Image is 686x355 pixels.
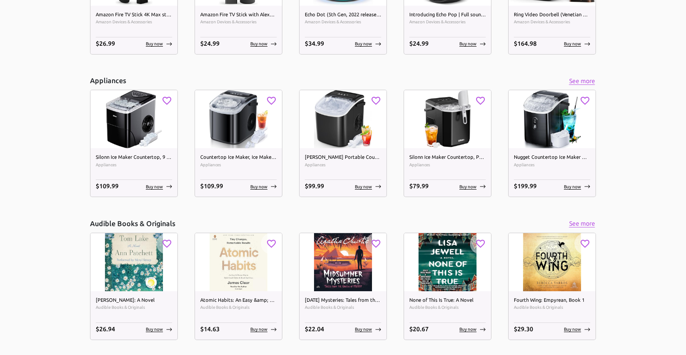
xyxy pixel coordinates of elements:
[200,183,223,190] span: $ 109.99
[409,183,429,190] span: $ 79.99
[200,304,277,311] span: Audible Books & Originals
[200,154,277,161] h6: Countertop Ice Maker, Ice Maker Machine 6 Mins 9 Bullet Ice, 26.5lbs/24Hrs, Portable Ice Maker Ma...
[305,154,381,161] h6: [PERSON_NAME] Portable Countertop Ice Maker Machine with Self-Cleaning, 26.5lbs/24Hrs, 6 Mins/9 P...
[200,326,220,333] span: $ 14.63
[96,183,119,190] span: $ 109.99
[96,161,172,168] span: Appliances
[305,296,381,304] h6: [DATE] Mysteries: Tales from the Queen of Mystery
[195,233,282,291] img: Atomic Habits: An Easy &amp; Proven Way to Build Good Habits &amp; Break Bad Ones image
[409,304,486,311] span: Audible Books & Originals
[568,76,596,87] button: See more
[305,304,381,311] span: Audible Books & Originals
[200,18,277,26] span: Amazon Devices & Accessories
[404,233,491,291] img: None of This Is True: A Novel image
[146,183,163,190] p: Buy now
[200,296,277,304] h6: Atomic Habits: An Easy &amp; Proven Way to Build Good Habits &amp; Break Bad Ones
[514,161,590,168] span: Appliances
[409,154,486,161] h6: Silonn Ice Maker Countertop, Portable Ice Machine with Carry Handle, Self-Cleaning Ice Makers wit...
[459,40,477,47] p: Buy now
[90,233,177,291] img: Tom Lake: A Novel image
[200,40,220,47] span: $ 24.99
[514,18,590,26] span: Amazon Devices & Accessories
[568,218,596,229] button: See more
[96,18,172,26] span: Amazon Devices & Accessories
[564,183,581,190] p: Buy now
[305,18,381,26] span: Amazon Devices & Accessories
[355,40,372,47] p: Buy now
[514,154,590,161] h6: Nugget Countertop Ice Maker with Soft Chewable Pellet Ice, Pebble Portable Ice Machine, 34lbs Per...
[355,326,372,333] p: Buy now
[96,11,172,19] h6: Amazon Fire TV Stick 4K Max streaming device, Wi-Fi 6, Alexa Voice Remote (includes TV controls)
[305,11,381,19] h6: Echo Dot (5th Gen, 2022 release) | With bigger vibrant sound, helpful routines and Alexa | Charcoal
[514,11,590,19] h6: Ring Video Doorbell (Venetian Bronze) bundle with Echo Show 5 (3rd Gen)
[146,40,163,47] p: Buy now
[509,233,596,291] img: Fourth Wing: Empyrean, Book 1 image
[200,11,277,19] h6: Amazon Fire TV Stick with Alexa Voice Remote (includes TV controls), free &amp; live TV without c...
[409,40,429,47] span: $ 24.99
[355,183,372,190] p: Buy now
[514,296,590,304] h6: Fourth Wing: Empyrean, Book 1
[509,90,596,148] img: Nugget Countertop Ice Maker with Soft Chewable Pellet Ice, Pebble Portable Ice Machine, 34lbs Per...
[90,76,126,85] h5: Appliances
[300,90,386,148] img: COWSAR Portable Countertop Ice Maker Machine with Self-Cleaning, 26.5lbs/24Hrs, 6 Mins/9 Pcs Bull...
[404,90,491,148] img: Silonn Ice Maker Countertop, Portable Ice Machine with Carry Handle, Self-Cleaning Ice Makers wit...
[96,326,115,333] span: $ 26.94
[305,326,324,333] span: $ 22.04
[409,161,486,168] span: Appliances
[305,161,381,168] span: Appliances
[96,304,172,311] span: Audible Books & Originals
[305,183,324,190] span: $ 99.99
[250,183,267,190] p: Buy now
[96,296,172,304] h6: [PERSON_NAME]: A Novel
[200,161,277,168] span: Appliances
[459,326,477,333] p: Buy now
[564,40,581,47] p: Buy now
[195,90,282,148] img: Countertop Ice Maker, Ice Maker Machine 6 Mins 9 Bullet Ice, 26.5lbs/24Hrs, Portable Ice Maker Ma...
[96,40,115,47] span: $ 26.99
[459,183,477,190] p: Buy now
[514,304,590,311] span: Audible Books & Originals
[90,90,177,148] img: Silonn Ice Maker Countertop, 9 Cubes Ready in 6 Mins, 26lbs in 24Hrs, Self-Cleaning Ice Machine w...
[409,296,486,304] h6: None of This Is True: A Novel
[90,219,175,228] h5: Audible Books & Originals
[250,40,267,47] p: Buy now
[409,18,486,26] span: Amazon Devices & Accessories
[305,40,324,47] span: $ 34.99
[514,326,533,333] span: $ 29.30
[514,183,537,190] span: $ 199.99
[300,233,386,291] img: Midsummer Mysteries: Tales from the Queen of Mystery image
[250,326,267,333] p: Buy now
[409,326,429,333] span: $ 20.67
[96,154,172,161] h6: Silonn Ice Maker Countertop, 9 Cubes Ready in 6 Mins, 26lbs in 24Hrs, Self-Cleaning Ice Machine w...
[514,40,537,47] span: $ 164.98
[146,326,163,333] p: Buy now
[564,326,581,333] p: Buy now
[409,11,486,19] h6: Introducing Echo Pop | Full sound compact smart speaker with Alexa | Charcoal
